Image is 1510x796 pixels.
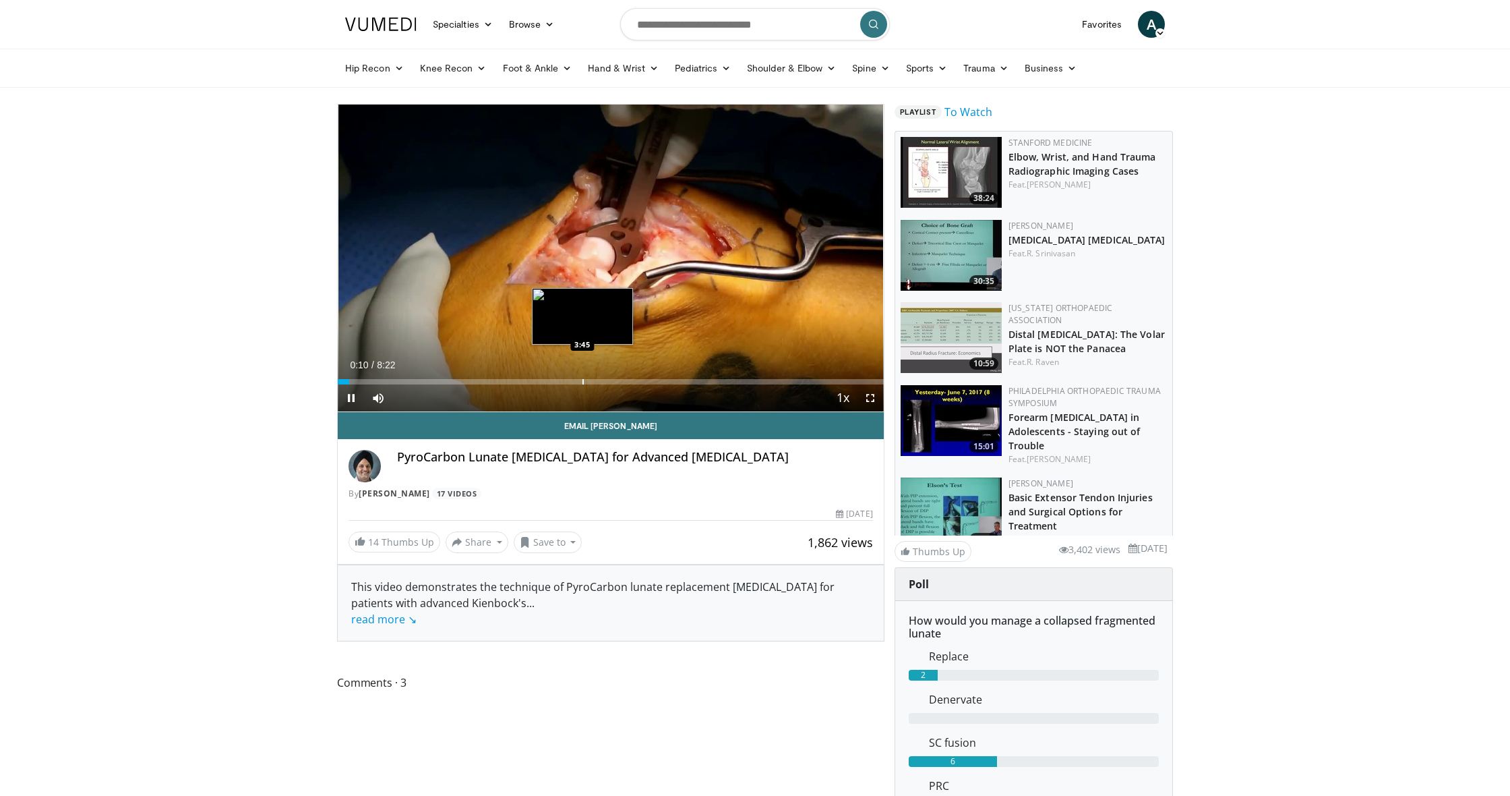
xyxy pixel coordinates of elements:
span: ... [351,596,535,627]
dd: Denervate [919,691,1169,708]
a: Distal [MEDICAL_DATA]: The Volar Plate is NOT the Panacea [1008,328,1165,355]
div: Feat. [1008,356,1167,368]
a: read more ↘ [351,612,417,627]
span: 8:22 [377,360,395,370]
h6: How would you manage a collapsed fragmented lunate [909,615,1159,640]
a: 14 Thumbs Up [349,532,440,552]
a: Hand & Wrist [580,55,667,82]
img: Avatar [349,450,381,482]
button: Mute [365,385,392,411]
div: This video demonstrates the technique of PyroCarbon lunate replacement [MEDICAL_DATA] for patient... [351,579,870,627]
span: 30:35 [969,275,998,287]
a: 30:35 [901,220,1002,291]
a: Foot & Ankle [495,55,580,82]
a: Specialties [425,11,501,38]
a: Favorites [1074,11,1130,38]
span: / [371,360,374,370]
div: Feat. [1008,248,1167,260]
dd: SC fusion [919,735,1169,751]
a: R. Raven [1027,356,1059,368]
button: Playback Rate [830,385,857,411]
span: 14 [368,536,379,548]
img: image.jpeg [532,288,633,345]
a: [PERSON_NAME] [1008,478,1073,489]
div: [DATE] [836,508,872,520]
a: Spine [844,55,897,82]
span: 30:33 [969,533,998,545]
span: Playlist [895,105,942,119]
img: VuMedi Logo [345,18,417,31]
span: 15:01 [969,440,998,453]
a: Hip Recon [337,55,412,82]
a: Forearm [MEDICAL_DATA] in Adolescents - Staying out of Trouble [1008,411,1141,452]
span: 10:59 [969,358,998,370]
a: 17 Videos [432,488,481,499]
li: [DATE] [1128,541,1168,556]
img: 5f3ee0cb-4715-476f-97ae-a0b2f9d34fe6.150x105_q85_crop-smart_upscale.jpg [901,220,1002,291]
img: bed40874-ca21-42dc-8a42-d9b09b7d8d58.150x105_q85_crop-smart_upscale.jpg [901,478,1002,548]
a: Elbow, Wrist, and Hand Trauma Radiographic Imaging Cases [1008,150,1156,177]
h4: PyroCarbon Lunate [MEDICAL_DATA] for Advanced [MEDICAL_DATA] [397,450,873,465]
a: [PERSON_NAME] [1008,220,1073,231]
video-js: Video Player [338,105,884,412]
a: Basic Extensor Tendon Injuries and Surgical Options for Treatment [1008,491,1153,532]
span: 1,862 views [808,534,873,550]
button: Share [446,532,508,553]
dd: Replace [919,648,1169,664]
dd: PRC [919,778,1169,794]
input: Search topics, interventions [620,8,890,40]
div: By [349,488,873,500]
a: 15:01 [901,385,1002,456]
a: Trauma [955,55,1017,82]
div: Feat. [1008,179,1167,191]
a: 30:33 [901,478,1002,548]
button: Save to [514,532,582,553]
a: To Watch [944,104,992,120]
img: d0220884-54c2-4775-b7de-c3508503d479.150x105_q85_crop-smart_upscale.jpg [901,137,1002,208]
a: Sports [898,55,956,82]
div: 6 [909,756,997,767]
a: D. Person [1027,534,1064,545]
div: Feat. [1008,534,1167,546]
div: Feat. [1008,453,1167,465]
div: 2 [909,670,938,681]
span: 38:24 [969,192,998,204]
li: 3,402 views [1059,542,1120,557]
a: Shoulder & Elbow [739,55,844,82]
a: A [1138,11,1165,38]
a: Pediatrics [667,55,739,82]
a: Thumbs Up [895,541,971,562]
span: 0:10 [350,360,368,370]
a: Philadelphia Orthopaedic Trauma Symposium [1008,385,1161,409]
a: [PERSON_NAME] [1027,179,1091,190]
a: Browse [501,11,563,38]
button: Fullscreen [857,385,884,411]
a: 10:59 [901,302,1002,373]
a: R. Srinivasan [1027,248,1075,259]
a: Stanford Medicine [1008,137,1093,148]
strong: Poll [909,577,929,592]
a: Email [PERSON_NAME] [338,412,884,439]
img: 25619031-145e-4c60-a054-82f5ddb5a1ab.150x105_q85_crop-smart_upscale.jpg [901,385,1002,456]
span: Comments 3 [337,674,884,691]
button: Pause [338,385,365,411]
a: Business [1017,55,1085,82]
a: [PERSON_NAME] [1027,453,1091,465]
a: Knee Recon [412,55,495,82]
a: [MEDICAL_DATA] [MEDICAL_DATA] [1008,233,1166,246]
img: 6665c380-9f71-4cd0-a54c-b457c44c38cf.150x105_q85_crop-smart_upscale.jpg [901,302,1002,373]
a: [US_STATE] Orthopaedic Association [1008,302,1113,326]
div: Progress Bar [338,379,884,385]
a: [PERSON_NAME] [359,488,430,499]
a: 38:24 [901,137,1002,208]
